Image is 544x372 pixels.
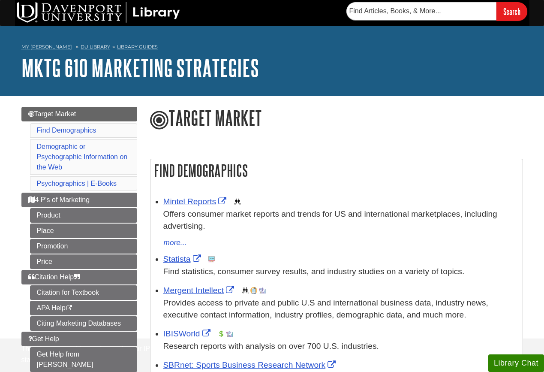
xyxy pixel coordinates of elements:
[218,330,225,337] img: Financial Report
[163,329,213,338] a: Link opens in new window
[30,285,137,300] a: Citation for Textbook
[28,335,59,342] span: Get Help
[226,330,233,337] img: Industry Report
[21,41,523,55] nav: breadcrumb
[21,107,137,121] a: Target Market
[208,256,215,263] img: Statistics
[496,2,527,21] input: Search
[30,301,137,315] a: APA Help
[21,332,137,346] a: Get Help
[150,107,523,131] h1: Target Market
[30,208,137,223] a: Product
[346,2,496,20] input: Find Articles, Books, & More...
[30,254,137,269] a: Price
[28,196,90,203] span: 4 P's of Marketing
[21,43,72,51] a: My [PERSON_NAME]
[163,237,187,249] button: more...
[28,110,76,118] span: Target Market
[163,266,518,278] p: Find statistics, consumer survey results, and industry studies on a variety of topics.
[346,2,527,21] form: Searches DU Library's articles, books, and more
[37,180,117,187] a: Psychographics | E-Books
[259,287,266,294] img: Industry Report
[30,224,137,238] a: Place
[163,297,518,322] p: Provides access to private and public U.S and international business data, industry news, executi...
[30,239,137,254] a: Promotion
[488,354,544,372] button: Library Chat
[242,287,249,294] img: Demographics
[150,159,523,182] h2: Find Demographics
[163,254,203,263] a: Link opens in new window
[250,287,257,294] img: Company Information
[163,208,518,233] p: Offers consumer market reports and trends for US and international marketplaces, including advert...
[163,197,229,206] a: Link opens in new window
[163,286,237,295] a: Link opens in new window
[30,316,137,331] a: Citing Marketing Databases
[30,347,137,372] a: Get Help from [PERSON_NAME]
[163,340,518,353] p: Research reports with analysis on over 700 U.S. industries.
[163,360,338,369] a: Link opens in new window
[21,54,259,81] a: MKTG 610 Marketing Strategies
[21,193,137,207] a: 4 P's of Marketing
[66,305,73,311] i: This link opens in a new window
[21,270,137,284] a: Citation Help
[28,273,81,281] span: Citation Help
[37,143,128,171] a: Demographic or Psychographic Information on the Web
[234,198,241,205] img: Demographics
[17,2,180,23] img: DU Library
[117,44,158,50] a: Library Guides
[37,127,96,134] a: Find Demographics
[81,44,110,50] a: DU Library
